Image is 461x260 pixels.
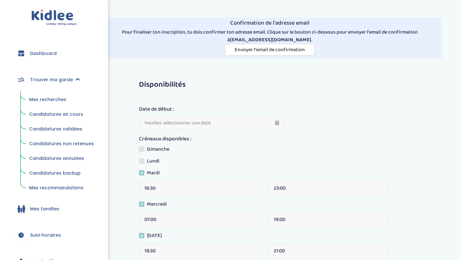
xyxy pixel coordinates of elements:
button: Envoyer l'email de confirmation [225,44,315,56]
label: Dimanche [139,146,174,155]
a: Candidatures validées [25,123,98,135]
span: Suivi horaires [30,232,61,239]
label: [DATE] [139,232,167,241]
a: Candidatures backup [25,167,98,179]
label: Mardi [139,169,165,179]
a: Dashboard [10,42,98,65]
a: Suivi horaires [10,224,98,247]
span: Mes recherches [29,96,66,103]
label: Mercredi [139,201,172,210]
a: Mes familles [10,197,98,220]
h4: Confirmation de l'adresse email [100,20,440,27]
label: Créneaux disponibles : [139,135,191,143]
span: Envoyer l'email de confirmation [235,46,305,54]
span: Dashboard [30,50,57,57]
a: Candidatures annulées [25,153,98,165]
input: Veuillez sélectionner une date [139,115,285,130]
span: Candidatures annulées [29,155,84,162]
span: Candidatures en cours [29,111,83,117]
span: Candidatures backup [29,170,81,176]
img: logo.svg [31,10,77,26]
h3: Disponibilités [139,81,440,89]
span: Mes recommandations [29,185,84,191]
label: Date de début : [139,105,174,114]
strong: [EMAIL_ADDRESS][DOMAIN_NAME] [230,36,311,44]
a: Mes recherches [25,94,98,106]
a: Candidatures non retenues [25,138,98,150]
span: Mes familles [30,206,59,212]
label: Lundi [139,157,164,167]
p: Pour finaliser ton inscription, tu dois confirmer ton adresse email. Clique sur le bouton ci-dess... [100,28,440,44]
a: Mes recommandations [25,182,98,194]
span: Candidatures non retenues [29,140,94,147]
span: Trouver ma garde [30,76,73,83]
a: Trouver ma garde [10,68,98,91]
a: Candidatures en cours [25,108,98,121]
span: Candidatures validées [29,126,82,132]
